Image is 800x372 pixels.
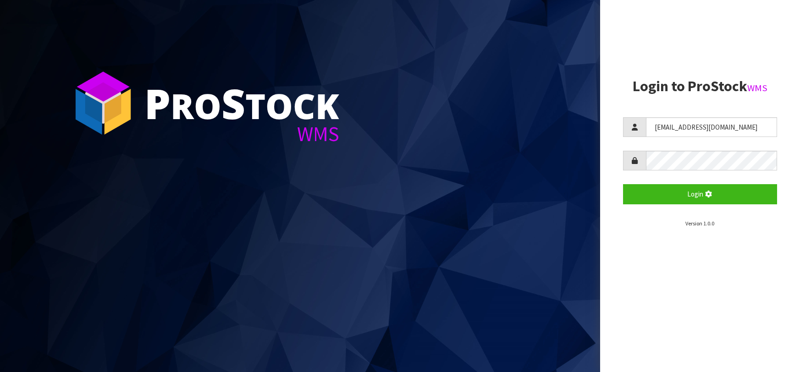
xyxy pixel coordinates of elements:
h2: Login to ProStock [623,78,777,94]
button: Login [623,184,777,204]
img: ProStock Cube [69,69,138,137]
div: WMS [144,124,339,144]
span: S [221,75,245,131]
small: WMS [747,82,767,94]
span: P [144,75,171,131]
div: ro tock [144,82,339,124]
input: Username [646,117,777,137]
small: Version 1.0.0 [685,220,714,227]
